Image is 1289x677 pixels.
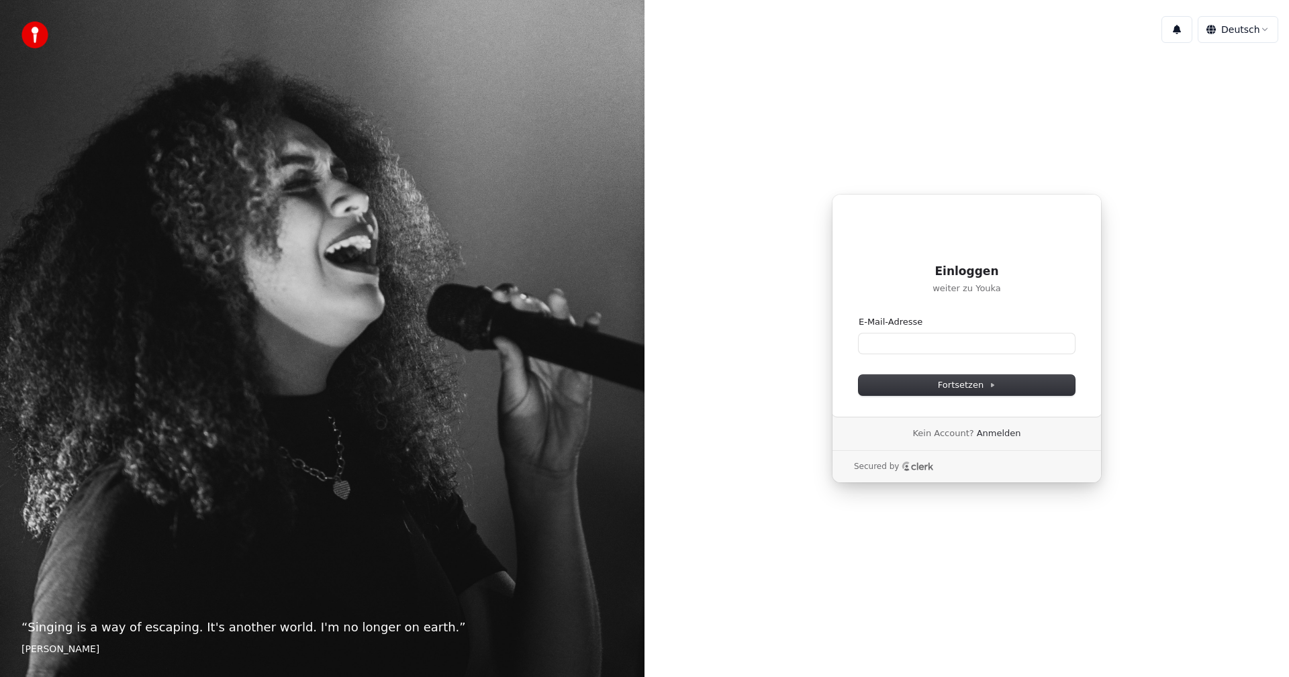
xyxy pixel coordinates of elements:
[859,282,1075,295] p: weiter zu Youka
[21,642,623,656] footer: [PERSON_NAME]
[21,618,623,637] p: “ Singing is a way of escaping. It's another world. I'm no longer on earth. ”
[977,427,1021,439] a: Anmelden
[859,375,1075,395] button: Fortsetzen
[21,21,48,48] img: youka
[859,264,1075,280] h1: Einloggen
[912,427,973,439] span: Kein Account?
[859,316,922,328] label: E-Mail-Adresse
[902,462,934,471] a: Clerk logo
[854,462,899,472] p: Secured by
[938,379,996,391] span: Fortsetzen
